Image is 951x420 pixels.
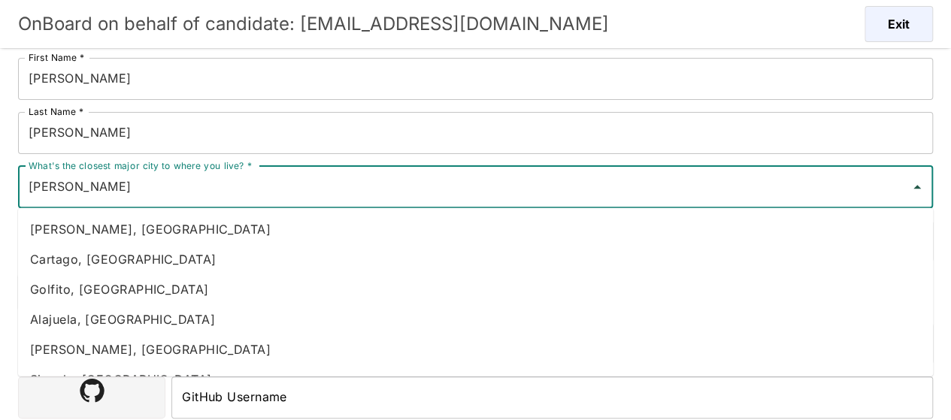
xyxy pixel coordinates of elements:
h5: OnBoard on behalf of candidate: [EMAIL_ADDRESS][DOMAIN_NAME] [18,12,609,36]
label: Last Name * [29,105,83,118]
li: Cartago, [GEOGRAPHIC_DATA] [18,244,933,274]
li: Golfito, [GEOGRAPHIC_DATA] [18,274,933,304]
li: [PERSON_NAME], [GEOGRAPHIC_DATA] [18,334,933,364]
label: First Name * [29,51,84,64]
button: Close [907,177,928,198]
button: Exit [865,6,933,42]
label: What's the closest major city to where you live? * [29,159,252,172]
li: Alajuela, [GEOGRAPHIC_DATA] [18,304,933,334]
li: [PERSON_NAME], [GEOGRAPHIC_DATA] [18,214,933,244]
li: Sixaola, [GEOGRAPHIC_DATA] [18,364,933,394]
